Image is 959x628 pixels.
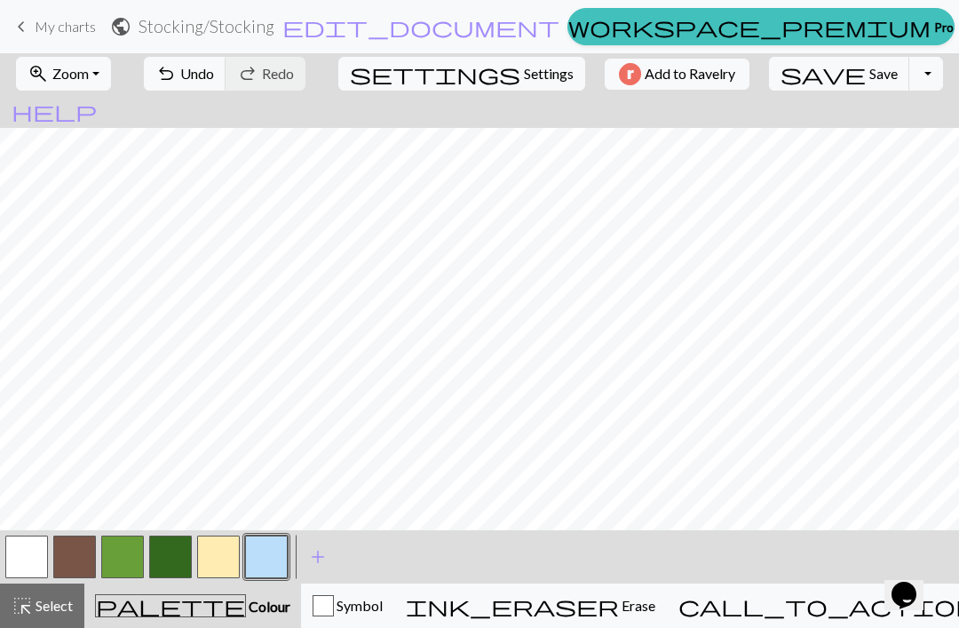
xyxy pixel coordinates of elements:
span: add [307,545,329,569]
button: SettingsSettings [338,57,585,91]
span: zoom_in [28,61,49,86]
span: Zoom [52,65,89,82]
button: Erase [394,584,667,628]
span: Symbol [334,597,383,614]
span: Undo [180,65,214,82]
span: save [781,61,866,86]
span: Erase [619,597,655,614]
span: settings [350,61,520,86]
span: Settings [524,63,574,84]
i: Settings [350,63,520,84]
button: Zoom [16,57,111,91]
button: Colour [84,584,301,628]
button: Add to Ravelry [605,59,749,90]
span: Add to Ravelry [645,63,735,85]
h2: Stocking / Stocking [139,16,274,36]
span: public [110,14,131,39]
button: Save [769,57,910,91]
span: keyboard_arrow_left [11,14,32,39]
span: help [12,99,97,123]
iframe: chat widget [884,557,941,610]
span: edit_document [282,14,559,39]
button: Symbol [301,584,394,628]
span: Select [33,597,73,614]
span: highlight_alt [12,593,33,618]
span: undo [155,61,177,86]
img: Ravelry [619,63,641,85]
span: ink_eraser [406,593,619,618]
span: My charts [35,18,96,35]
a: Pro [567,8,955,45]
span: Colour [246,598,290,615]
button: Undo [144,57,226,91]
span: workspace_premium [568,14,931,39]
a: My charts [11,12,96,42]
span: palette [96,593,245,618]
span: Save [869,65,898,82]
